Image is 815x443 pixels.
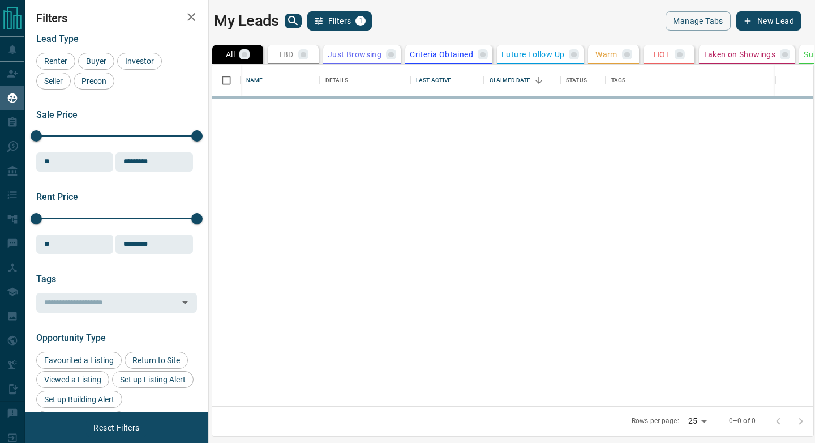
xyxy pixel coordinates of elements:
p: Warm [595,50,617,58]
div: Name [241,65,320,96]
p: Taken on Showings [704,50,775,58]
span: Sale Price [36,109,78,120]
div: 25 [684,413,711,429]
div: Name [246,65,263,96]
p: All [226,50,235,58]
span: Precon [78,76,110,86]
span: Viewed a Listing [40,375,105,384]
span: Investor [121,57,158,66]
p: Future Follow Up [501,50,564,58]
div: Buyer [78,53,114,70]
div: Set up Listing Alert [112,371,194,388]
div: Tags [611,65,626,96]
p: 0–0 of 0 [729,416,756,426]
p: Criteria Obtained [410,50,473,58]
div: Favourited a Listing [36,352,122,369]
span: 1 [357,17,364,25]
span: Set up Building Alert [40,395,118,404]
div: Set up Building Alert [36,391,122,408]
button: Manage Tabs [666,11,730,31]
span: Tags [36,274,56,284]
p: Just Browsing [328,50,381,58]
button: New Lead [736,11,801,31]
button: Sort [531,73,547,88]
div: Last Active [416,65,451,96]
div: Details [325,65,348,96]
button: Open [177,295,193,310]
span: Rent Price [36,191,78,202]
div: Status [566,65,587,96]
div: Claimed Date [484,65,560,96]
span: Set up Listing Alert [116,375,190,384]
span: Lead Type [36,33,79,44]
div: Status [560,65,606,96]
h1: My Leads [214,12,279,30]
span: Return to Site [128,356,184,365]
span: Buyer [82,57,110,66]
div: Last Active [410,65,484,96]
div: Viewed a Listing [36,371,109,388]
span: Favourited a Listing [40,356,118,365]
div: Precon [74,73,114,90]
span: Opportunity Type [36,333,106,343]
p: HOT [654,50,670,58]
div: Return to Site [125,352,188,369]
span: Seller [40,76,67,86]
p: TBD [278,50,293,58]
p: Rows per page: [632,416,679,426]
button: Filters1 [307,11,372,31]
div: Tags [606,65,775,96]
div: Seller [36,73,71,90]
button: Reset Filters [86,418,147,437]
button: search button [285,14,302,28]
div: Investor [117,53,162,70]
div: Details [320,65,410,96]
span: Renter [40,57,71,66]
div: Renter [36,53,75,70]
h2: Filters [36,11,197,25]
div: Claimed Date [490,65,531,96]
